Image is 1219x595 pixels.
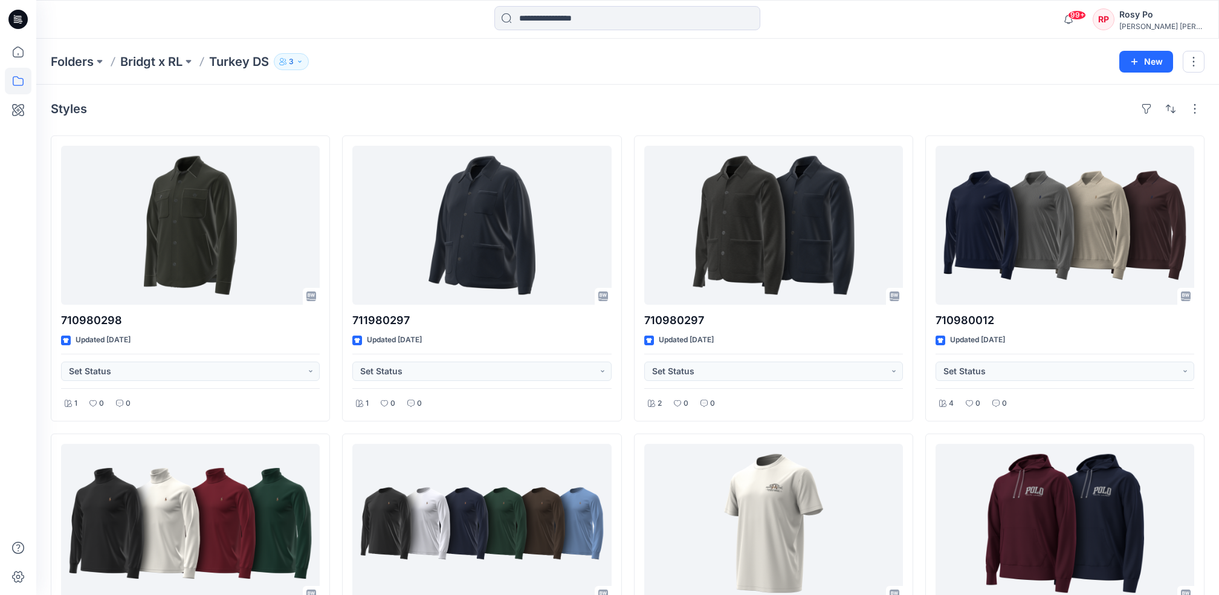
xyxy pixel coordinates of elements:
span: 99+ [1068,10,1086,20]
p: 2 [658,397,662,410]
p: 0 [99,397,104,410]
div: Rosy Po [1119,7,1204,22]
button: 3 [274,53,309,70]
p: 0 [684,397,688,410]
div: RP [1093,8,1114,30]
p: 710980012 [936,312,1194,329]
div: [PERSON_NAME] [PERSON_NAME] [1119,22,1204,31]
p: 1 [366,397,369,410]
a: 710980012 [936,146,1194,305]
p: 710980298 [61,312,320,329]
p: 0 [390,397,395,410]
p: 0 [710,397,715,410]
p: Turkey DS [209,53,269,70]
p: Updated [DATE] [76,334,131,346]
p: 4 [949,397,954,410]
p: 711980297 [352,312,611,329]
a: Bridgt x RL [120,53,183,70]
p: 0 [126,397,131,410]
a: 710980298 [61,146,320,305]
button: New [1119,51,1173,73]
p: Updated [DATE] [367,334,422,346]
h4: Styles [51,102,87,116]
p: 0 [417,397,422,410]
a: 710980297 [644,146,903,305]
p: 3 [289,55,294,68]
p: Updated [DATE] [659,334,714,346]
p: 0 [975,397,980,410]
p: Updated [DATE] [950,334,1005,346]
a: Folders [51,53,94,70]
p: 0 [1002,397,1007,410]
a: 711980297 [352,146,611,305]
p: 1 [74,397,77,410]
p: 710980297 [644,312,903,329]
